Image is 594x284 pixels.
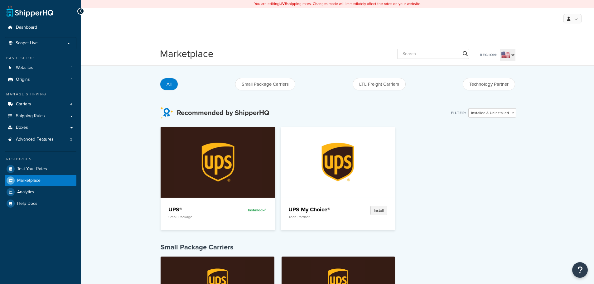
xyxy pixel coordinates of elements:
a: Help Docs [5,198,76,209]
button: Technology Partner [463,78,515,90]
h1: Marketplace [160,47,214,61]
span: Boxes [16,125,28,130]
span: Marketplace [17,178,41,183]
div: Resources [5,156,76,162]
a: Analytics [5,186,76,198]
button: LTL Freight Carriers [353,78,406,90]
span: 3 [70,137,72,142]
h4: Small Package Carriers [161,243,516,252]
span: Scope: Live [16,41,38,46]
a: Boxes [5,122,76,133]
a: Marketplace [5,175,76,186]
button: Small Package Carriers [235,78,295,90]
span: Websites [16,65,33,70]
span: Advanced Features [16,137,54,142]
b: LIVE [279,1,287,7]
div: Installed [232,206,268,214]
p: Tech Partner [288,215,348,219]
a: Advanced Features3 [5,134,76,145]
span: 1 [71,65,72,70]
h4: UPS® [168,206,228,213]
span: Carriers [16,102,31,107]
input: Search [398,49,469,59]
img: UPS® [174,127,262,197]
li: Advanced Features [5,134,76,145]
span: Shipping Rules [16,113,45,119]
h3: Recommended by ShipperHQ [177,109,269,117]
li: Carriers [5,99,76,110]
button: Install [370,206,387,215]
span: Analytics [17,190,34,195]
div: Basic Setup [5,55,76,61]
a: UPS My Choice®UPS My Choice®Tech PartnerInstall [281,127,395,230]
li: Origins [5,74,76,85]
li: Websites [5,62,76,74]
span: Origins [16,77,30,82]
a: Test Your Rates [5,163,76,175]
h4: UPS My Choice® [288,206,348,213]
button: All [160,78,178,90]
a: UPS®UPS®Small PackageInstalled [161,127,275,230]
p: Small Package [168,215,228,219]
button: Open Resource Center [572,262,588,278]
span: 4 [70,102,72,107]
span: Test Your Rates [17,166,47,172]
label: Filter: [451,108,467,117]
a: Websites1 [5,62,76,74]
label: Region: [480,51,498,59]
a: Origins1 [5,74,76,85]
span: Help Docs [17,201,37,206]
div: Manage Shipping [5,92,76,97]
a: Carriers4 [5,99,76,110]
span: Dashboard [16,25,37,30]
span: 1 [71,77,72,82]
img: UPS My Choice® [294,127,382,197]
a: Shipping Rules [5,110,76,122]
a: Dashboard [5,22,76,33]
